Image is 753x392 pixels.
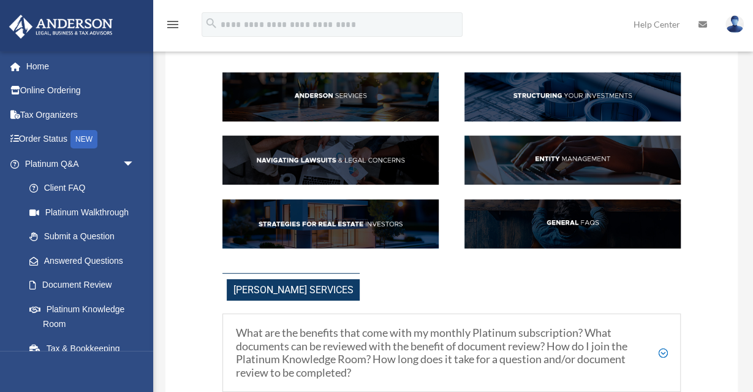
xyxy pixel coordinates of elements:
[205,17,218,30] i: search
[9,54,153,79] a: Home
[17,336,153,375] a: Tax & Bookkeeping Packages
[725,15,744,33] img: User Pic
[464,199,681,248] img: GenFAQ_hdr
[17,200,153,225] a: Platinum Walkthrough
[17,248,153,273] a: Answered Questions
[9,152,153,176] a: Platinum Q&Aarrow_drop_down
[6,15,116,39] img: Anderson Advisors Platinum Portal
[9,102,153,127] a: Tax Organizers
[9,127,153,152] a: Order StatusNEW
[222,136,439,185] img: NavLaw_hdr
[227,279,360,301] span: [PERSON_NAME] Services
[222,72,439,121] img: AndServ_hdr
[9,79,153,103] a: Online Ordering
[17,225,153,249] a: Submit a Question
[222,199,439,248] img: StratsRE_hdr
[17,297,153,336] a: Platinum Knowledge Room
[165,17,180,32] i: menu
[70,130,97,148] div: NEW
[464,72,681,121] img: StructInv_hdr
[123,152,147,177] span: arrow_drop_down
[165,21,180,32] a: menu
[464,136,681,185] img: EntManag_hdr
[17,176,147,201] a: Client FAQ
[17,273,153,298] a: Document Review
[235,326,667,379] h5: What are the benefits that come with my monthly Platinum subscription? What documents can be revi...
